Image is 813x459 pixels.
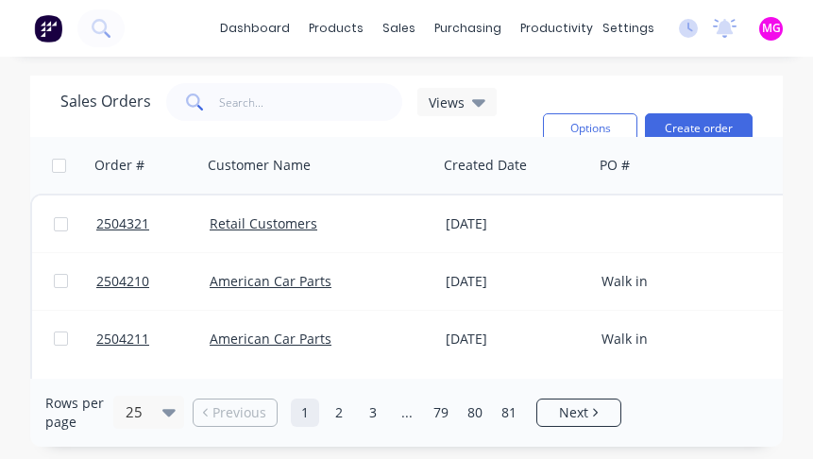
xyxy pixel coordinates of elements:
a: 2504211 [96,311,210,367]
span: Next [559,403,588,422]
button: Options [543,113,637,144]
span: Rows per page [45,394,105,432]
ul: Pagination [185,399,629,427]
a: Page 80 [461,399,489,427]
a: Page 79 [427,399,455,427]
a: American Car Parts [210,330,331,348]
span: 2504210 [96,272,149,291]
h1: Sales Orders [60,93,151,110]
img: Factory [34,14,62,42]
a: Page 1 is your current page [291,399,319,427]
div: [DATE] [446,272,586,291]
a: 2504210 [96,253,210,310]
div: [DATE] [446,214,586,233]
div: Order # [94,156,144,175]
div: sales [373,14,425,42]
a: Page 81 [495,399,523,427]
a: Previous page [194,403,277,422]
a: Next page [537,403,620,422]
a: Page 3 [359,399,387,427]
div: purchasing [425,14,511,42]
a: 2504321 [96,195,210,252]
div: Created Date [444,156,527,175]
span: Previous [212,403,266,422]
div: Walk in [601,330,811,348]
a: American Car Parts [210,272,331,290]
a: dashboard [211,14,299,42]
div: Walk in [601,272,811,291]
span: 2504211 [96,330,149,348]
a: 2504320 [96,367,210,424]
div: products [299,14,373,42]
div: [DATE] [446,330,586,348]
div: settings [593,14,664,42]
button: Create order [645,113,753,144]
a: Retail Customers [210,214,317,232]
span: Views [429,93,465,112]
div: productivity [511,14,602,42]
span: 2504321 [96,214,149,233]
div: Customer Name [208,156,311,175]
a: Page 2 [325,399,353,427]
a: Jump forward [393,399,421,427]
div: PO # [600,156,630,175]
input: Search... [219,83,403,121]
span: MG [762,20,781,37]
